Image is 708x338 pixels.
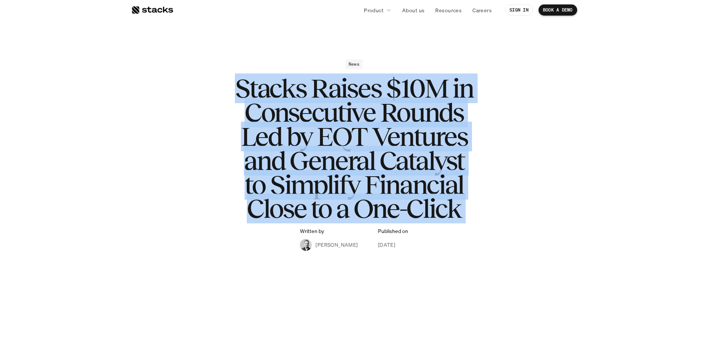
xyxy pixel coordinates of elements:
[543,7,573,13] p: BOOK A DEMO
[468,3,496,17] a: Careers
[364,6,384,14] p: Product
[505,4,533,16] a: SIGN IN
[510,7,528,13] p: SIGN IN
[349,62,359,67] h2: News
[472,6,492,14] p: Careers
[88,141,120,147] a: Privacy Policy
[300,239,312,251] img: Albert
[206,76,503,221] h1: Stacks Raises $10M in Consecutive Rounds Led by EQT Ventures and General Catalyst to Simplify Fin...
[300,228,324,234] p: Written by
[431,3,466,17] a: Resources
[378,241,395,249] p: [DATE]
[398,3,429,17] a: About us
[402,6,424,14] p: About us
[378,228,408,234] p: Published on
[316,241,358,249] p: [PERSON_NAME]
[539,4,577,16] a: BOOK A DEMO
[435,6,462,14] p: Resources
